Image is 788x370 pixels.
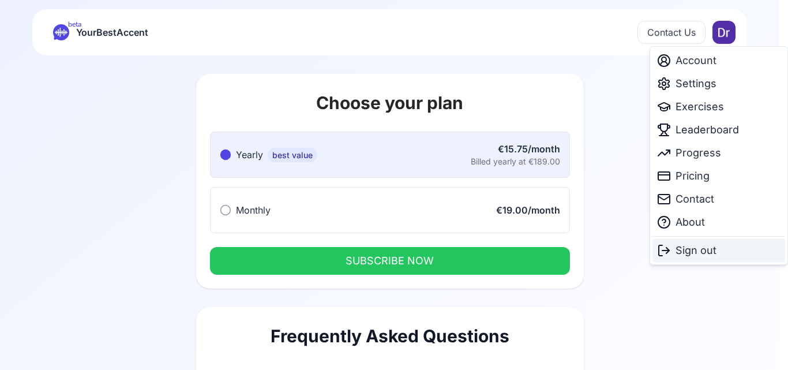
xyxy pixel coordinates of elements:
span: Sign out [676,242,716,259]
span: Contact [676,191,714,207]
span: About [676,214,705,230]
span: Leaderboard [676,122,739,138]
span: Account [676,53,716,69]
span: Pricing [676,168,710,184]
span: Progress [676,145,721,161]
span: Settings [676,76,716,92]
span: Exercises [676,99,724,115]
